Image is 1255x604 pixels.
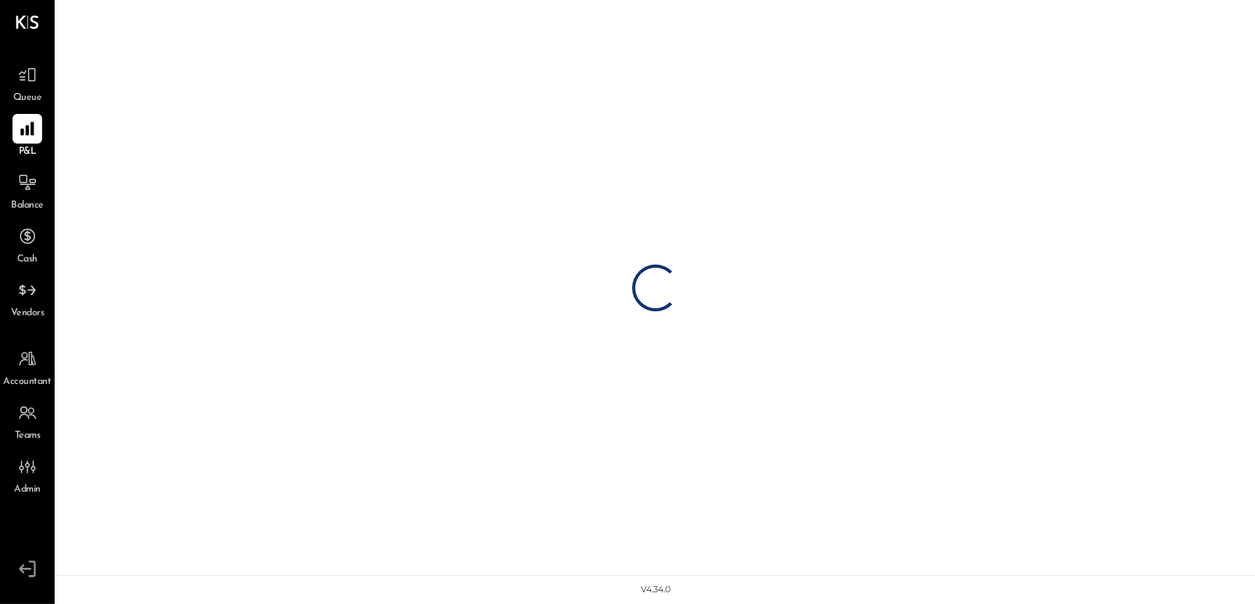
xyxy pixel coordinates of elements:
a: P&L [1,114,54,159]
span: Accountant [4,375,52,389]
span: Cash [17,253,37,267]
span: Admin [14,483,41,497]
a: Accountant [1,344,54,389]
a: Vendors [1,275,54,321]
a: Queue [1,60,54,105]
a: Balance [1,168,54,213]
span: Vendors [11,307,44,321]
span: Queue [13,91,42,105]
a: Admin [1,452,54,497]
span: Balance [11,199,44,213]
a: Cash [1,222,54,267]
div: v 4.34.0 [641,584,670,596]
a: Teams [1,398,54,443]
span: Teams [15,429,41,443]
span: P&L [19,145,37,159]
